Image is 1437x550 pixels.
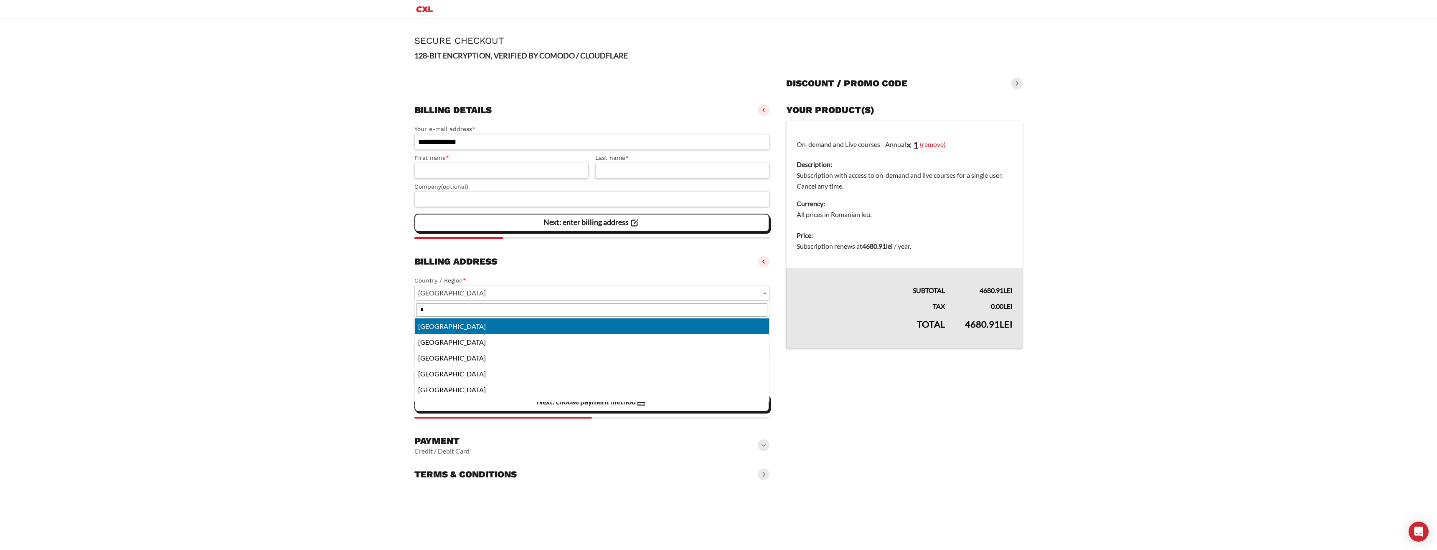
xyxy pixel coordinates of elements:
h3: Payment [414,435,470,447]
label: Company [414,182,769,192]
th: Tax [786,296,955,312]
strong: × 1 [906,139,919,151]
vaadin-button: Next: enter billing address [414,214,769,232]
span: Hong Kong [415,285,769,300]
label: First name [414,153,589,163]
span: Country / Region [414,285,769,300]
label: Your e-mail address [414,124,769,134]
h3: Billing details [414,104,492,116]
h3: Billing address [414,256,497,267]
bdi: 4680.91 [980,286,1013,294]
span: lei [886,242,893,250]
label: Last name [595,153,769,163]
a: (remove) [920,140,946,148]
li: [GEOGRAPHIC_DATA] [415,318,769,334]
dd: All prices in Romanian leu. [797,209,1013,220]
bdi: 4680.91 [862,242,893,250]
dd: Subscription with access to on-demand and live courses for a single user. Cancel any time. [797,170,1013,192]
vaadin-horizontal-layout: Credit / Debit Card [414,447,470,455]
li: [GEOGRAPHIC_DATA] [415,350,769,366]
h3: Terms & conditions [414,469,517,480]
bdi: 0.00 [991,302,1013,310]
span: lei [1003,302,1013,310]
h1: Secure Checkout [414,35,1023,46]
dt: Description: [797,159,1013,170]
label: Country / Region [414,276,769,285]
vaadin-button: Next: choose payment method [414,394,769,412]
bdi: 4680.91 [965,318,1013,330]
h3: Discount / promo code [786,78,907,89]
span: / year [894,242,910,250]
span: (optional) [441,183,468,190]
strong: 128-BIT ENCRYPTION, VERIFIED BY COMODO / CLOUDFLARE [414,51,628,60]
li: [GEOGRAPHIC_DATA] [415,366,769,382]
th: Subtotal [786,268,955,296]
dt: Currency: [797,198,1013,209]
li: [GEOGRAPHIC_DATA] [415,398,769,414]
th: Total [786,312,955,348]
li: [GEOGRAPHIC_DATA] [415,382,769,398]
span: lei [1000,318,1013,330]
div: Open Intercom Messenger [1409,522,1429,542]
td: On-demand and Live courses - Annual [786,121,1023,225]
span: lei [1003,286,1013,294]
li: [GEOGRAPHIC_DATA] [415,334,769,350]
dt: Price: [797,230,1013,241]
span: Subscription renews at . [797,242,911,250]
